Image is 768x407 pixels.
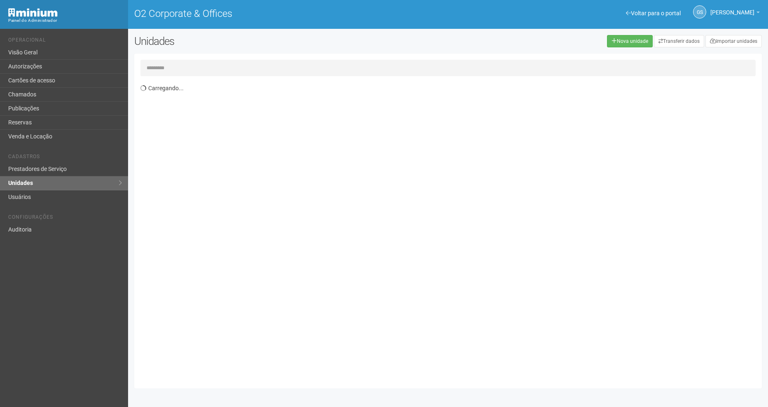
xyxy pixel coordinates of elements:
[8,37,122,46] li: Operacional
[8,8,58,17] img: Minium
[140,80,762,382] div: Carregando...
[8,17,122,24] div: Painel do Administrador
[705,35,762,47] a: Importar unidades
[8,154,122,162] li: Cadastros
[607,35,653,47] a: Nova unidade
[654,35,704,47] a: Transferir dados
[626,10,681,16] a: Voltar para o portal
[134,8,442,19] h1: O2 Corporate & Offices
[710,1,754,16] span: Gabriela Souza
[134,35,389,47] h2: Unidades
[8,214,122,223] li: Configurações
[710,10,760,17] a: [PERSON_NAME]
[693,5,706,19] a: GS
